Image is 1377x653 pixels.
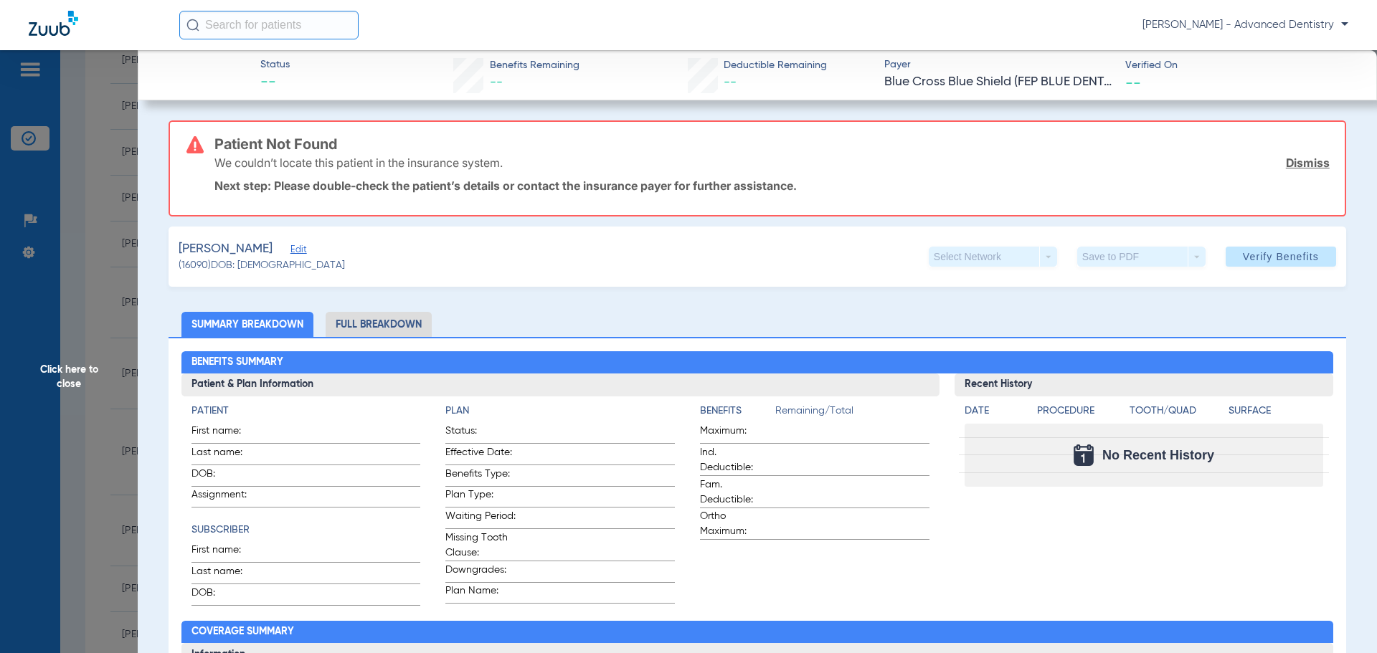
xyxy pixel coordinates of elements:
span: DOB: [191,467,262,486]
span: First name: [191,424,262,443]
button: Verify Benefits [1226,247,1336,267]
h4: Surface [1229,404,1323,419]
img: Calendar [1074,444,1094,466]
h4: Procedure [1037,404,1125,419]
span: Plan Type: [445,487,516,507]
span: -- [724,76,737,89]
span: DOB: [191,586,262,605]
span: Missing Tooth Clause: [445,530,516,561]
span: Plan Name: [445,583,516,603]
span: Status: [445,424,516,443]
span: Status [260,57,290,72]
li: Full Breakdown [326,312,432,337]
span: [PERSON_NAME] [179,240,273,258]
p: Next step: Please double-check the patient’s details or contact the insurance payer for further a... [214,178,1330,193]
span: Effective Date: [445,445,516,464]
img: error-icon [186,136,204,153]
h3: Recent History [955,373,1334,396]
span: Last name: [191,564,262,583]
app-breakdown-title: Surface [1229,404,1323,424]
span: Verify Benefits [1243,251,1319,262]
app-breakdown-title: Tooth/Quad [1130,404,1224,424]
h4: Patient [191,404,421,419]
h4: Date [965,404,1025,419]
span: (16090) DOB: [DEMOGRAPHIC_DATA] [179,258,345,273]
a: Dismiss [1286,156,1330,170]
h3: Patient Not Found [214,137,1330,151]
span: Ind. Deductible: [700,445,770,475]
span: -- [260,73,290,93]
span: Last name: [191,445,262,464]
p: We couldn’t locate this patient in the insurance system. [214,156,503,170]
span: Edit [290,244,303,258]
h2: Coverage Summary [181,621,1334,644]
span: [PERSON_NAME] - Advanced Dentistry [1142,18,1348,32]
span: No Recent History [1102,448,1214,462]
h4: Subscriber [191,523,421,538]
span: -- [1125,75,1141,90]
h4: Plan [445,404,675,419]
app-breakdown-title: Benefits [700,404,775,424]
h3: Patient & Plan Information [181,373,940,396]
app-breakdown-title: Procedure [1037,404,1125,424]
app-breakdown-title: Date [965,404,1025,424]
span: Ortho Maximum: [700,509,770,539]
h2: Benefits Summary [181,351,1334,374]
input: Search for patients [179,11,359,39]
span: Benefits Type: [445,467,516,486]
span: Waiting Period: [445,509,516,528]
span: Verified On [1125,58,1354,73]
span: Payer [884,57,1113,72]
h4: Tooth/Quad [1130,404,1224,419]
span: Assignment: [191,487,262,507]
li: Summary Breakdown [181,312,313,337]
img: Search Icon [186,19,199,32]
span: Blue Cross Blue Shield (FEP BLUE DENTAL) [884,73,1113,91]
span: Maximum: [700,424,770,443]
span: -- [490,76,503,89]
h4: Benefits [700,404,775,419]
img: Zuub Logo [29,11,78,36]
span: Downgrades: [445,563,516,582]
span: Benefits Remaining [490,58,579,73]
span: Fam. Deductible: [700,477,770,507]
span: Remaining/Total [775,404,929,424]
span: First name: [191,543,262,562]
span: Deductible Remaining [724,58,827,73]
